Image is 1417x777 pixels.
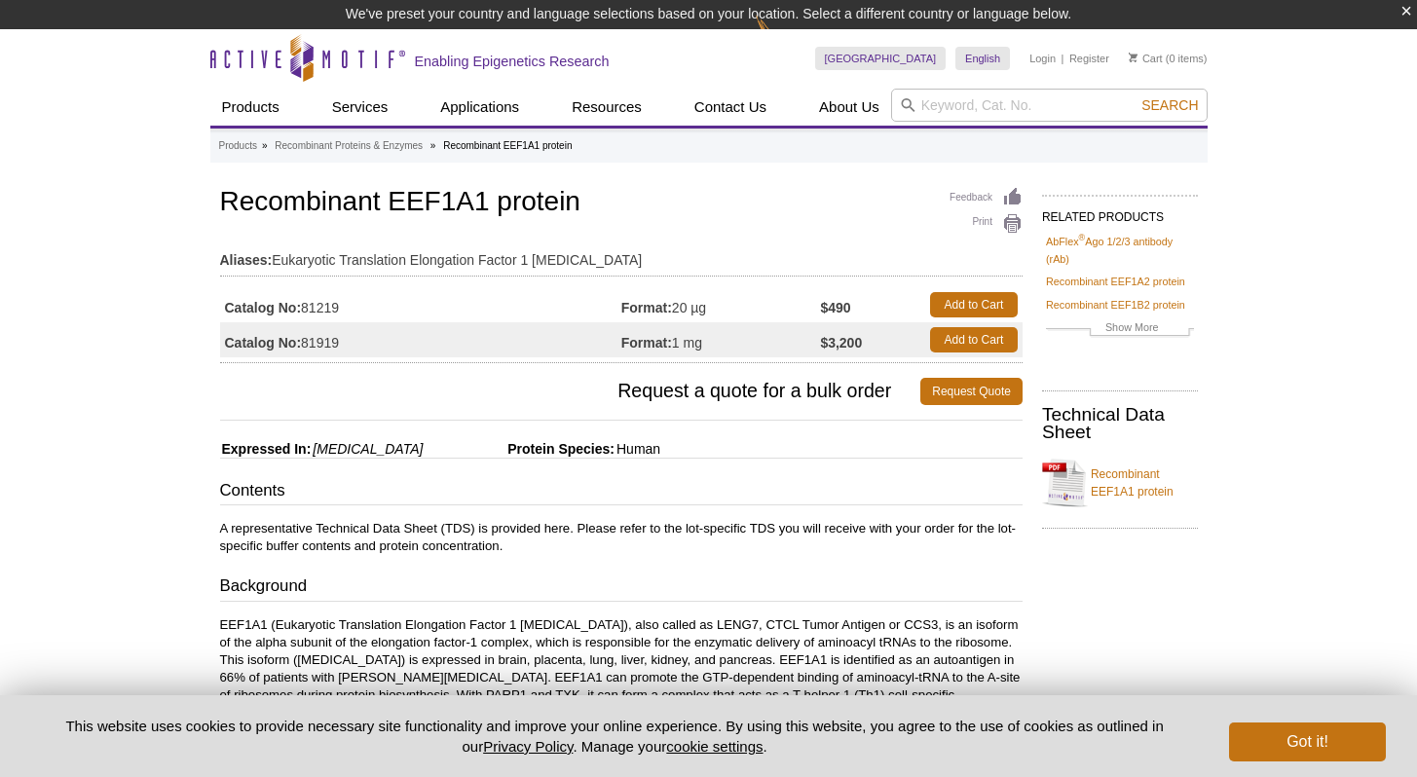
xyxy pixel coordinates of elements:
a: AbFlex®Ago 1/2/3 antibody (rAb) [1046,233,1194,268]
a: About Us [807,89,891,126]
a: Add to Cart [930,327,1018,352]
strong: $490 [820,299,850,316]
button: Search [1136,96,1204,114]
img: Your Cart [1129,53,1137,62]
a: Show More [1046,318,1194,341]
li: | [1062,47,1064,70]
h2: Enabling Epigenetics Research [415,53,610,70]
a: Cart [1129,52,1163,65]
span: Search [1141,97,1198,113]
p: This website uses cookies to provide necessary site functionality and improve your online experie... [32,716,1198,757]
strong: Format: [621,299,672,316]
a: [GEOGRAPHIC_DATA] [815,47,947,70]
a: Feedback [950,187,1023,208]
h1: Recombinant EEF1A1 protein [220,187,1023,220]
a: Services [320,89,400,126]
li: (0 items) [1129,47,1208,70]
a: Recombinant Proteins & Enzymes [275,137,423,155]
h2: RELATED PRODUCTS [1042,195,1198,230]
button: Got it! [1229,722,1385,761]
i: [MEDICAL_DATA] [313,441,423,457]
td: 20 µg [621,287,821,322]
a: English [955,47,1010,70]
a: Applications [429,89,531,126]
h3: Background [220,574,1023,602]
a: Recombinant EEF1A1 protein [1042,454,1198,512]
span: Expressed In: [220,441,312,457]
span: Request a quote for a bulk order [220,378,921,405]
td: 1 mg [621,322,821,357]
h2: Technical Data Sheet [1042,406,1198,441]
td: 81919 [220,322,621,357]
li: Recombinant EEF1A1 protein [443,140,572,151]
strong: Catalog No: [225,334,302,351]
td: 81219 [220,287,621,322]
a: Privacy Policy [483,738,573,755]
a: Products [219,137,257,155]
li: » [430,140,436,151]
a: Contact Us [683,89,778,126]
button: cookie settings [666,738,763,755]
a: Request Quote [920,378,1023,405]
a: Recombinant EEF1B2 protein [1046,296,1185,314]
a: Resources [560,89,653,126]
strong: $3,200 [820,334,862,351]
span: Protein Species: [427,441,615,457]
li: » [262,140,268,151]
a: Add to Cart [930,292,1018,317]
a: Register [1069,52,1109,65]
sup: ® [1079,233,1086,242]
img: Change Here [756,15,807,60]
span: Human [615,441,660,457]
input: Keyword, Cat. No. [891,89,1208,122]
strong: Format: [621,334,672,351]
a: Recombinant EEF1A2 protein [1046,273,1185,290]
p: EEF1A1 (Eukaryotic Translation Elongation Factor 1 [MEDICAL_DATA]), also called as LENG7, CTCL Tu... [220,616,1023,757]
a: Print [950,213,1023,235]
strong: Catalog No: [225,299,302,316]
strong: Aliases: [220,251,273,269]
a: Login [1029,52,1056,65]
h3: Contents [220,479,1023,506]
p: A representative Technical Data Sheet (TDS) is provided here. Please refer to the lot-specific TD... [220,520,1023,555]
a: Products [210,89,291,126]
td: Eukaryotic Translation Elongation Factor 1 [MEDICAL_DATA] [220,240,1023,271]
